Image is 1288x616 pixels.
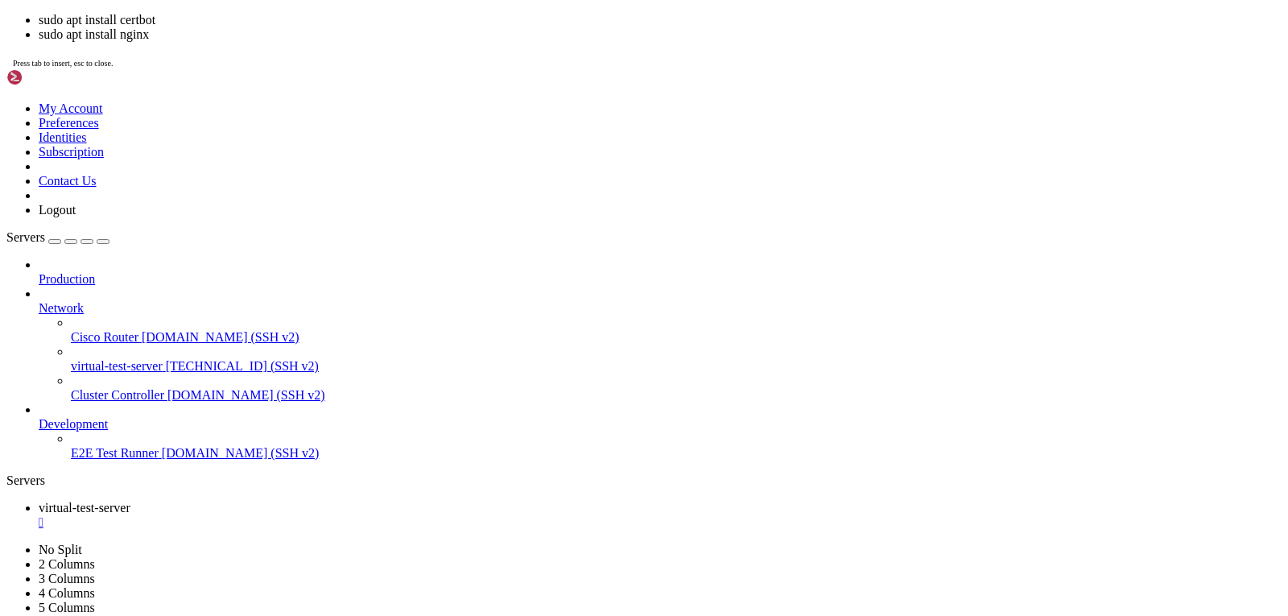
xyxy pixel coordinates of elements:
a: Cluster Controller [DOMAIN_NAME] (SSH v2) [71,388,1282,403]
span: [DOMAIN_NAME] (SSH v2) [162,446,320,460]
span: [DOMAIN_NAME] (SSH v2) [167,388,325,402]
a: 4 Columns [39,586,95,600]
span: php-xml [6,267,52,279]
a: Production [39,272,1282,287]
span: Cisco Router [71,330,138,344]
a:  [39,515,1282,530]
x-row: /noble 1.11.0-1 all [6,61,1079,75]
a: My Account [39,101,103,115]
x-row: /noble 1.14.1-1build1 amd64 [6,102,1079,116]
a: Subscription [39,145,104,159]
span: virtual-test-server [39,501,130,515]
li: Cisco Router [DOMAIN_NAME] (SSH v2) [71,316,1282,345]
x-row: YAC (Yet Another Cache) for PHP [6,486,1079,499]
a: Servers [6,230,109,244]
x-row: Xdebug Module for PHP [6,239,1079,253]
span: php-xmlrpc-all-dev [6,390,122,403]
x-row: /noble 2.3.1+0.9.2-5ubuntu1 amd64 [6,431,1079,444]
a: Cisco Router [DOMAIN_NAME] (SSH v2) [71,330,1282,345]
x-row: DOM, SimpleXML, WDDX, XML, and XSL module for PHP [default] [6,280,1079,294]
a: Development [39,417,1282,432]
a: E2E Test Runner [DOMAIN_NAME] (SSH v2) [71,446,1282,461]
span: Cluster Controller [71,388,164,402]
a: virtual-test-server [TECHNICAL_ID] (SSH v2) [71,359,1282,374]
span: virtual-test-server [71,359,163,373]
li: Development [39,403,1282,461]
span: php-xmlrpc [6,349,71,362]
x-row: /noble 1.1.0-2.1 all [6,308,1079,321]
x-row: XML-RPC servers and clients functions for PHP [6,403,1079,417]
x-row: Assertions to validate method input/output with nice error messages [6,75,1079,89]
a: 2 Columns [39,557,95,571]
span: php-wmerrors [6,143,84,156]
a: Identities [39,130,87,144]
span: E2E Test Runner [71,446,159,460]
li: E2E Test Runner [DOMAIN_NAME] (SSH v2) [71,432,1282,461]
span: php-yac [6,431,52,444]
x-row: Portable ASCII library - performance optimized (ascii) string functions for [6,34,1079,48]
a: Contact Us [39,174,97,188]
a: Preferences [39,116,99,130]
span: Servers [6,230,45,244]
x-row: external diff engine for mediawiki [6,116,1079,130]
span: [DOMAIN_NAME] (SSH v2) [142,330,299,344]
span: php-xdebug [6,184,71,197]
x-row: /noble 2.3.1+0.9.2-5ubuntu1 all [6,472,1079,486]
div: Servers [6,473,1282,488]
li: Network [39,287,1282,403]
li: Production [39,258,1282,287]
x-row: XML_SVG API [6,321,1079,335]
span: php-webmozart-assert [6,61,135,74]
span: php-voku-portable-ascii [6,20,155,33]
a: virtual-test-server [39,501,1282,530]
span: [TECHNICAL_ID] (SSH v2) [166,359,319,373]
x-row: /noble 3.2.0+3.1.6+2.9.8+2.8.1+2.5.5-3ubuntu1 amd64 [6,184,1079,198]
span: php-xml-svg [6,308,77,320]
x-row: PHP extension that enhances and customizes handling of PHP errors [6,157,1079,171]
span: Development [39,417,108,431]
span: php-xdebug-all-dev [6,225,122,238]
x-row: /noble 2.0.1-1 all [6,20,1079,34]
span: php-wikidiff2 [6,102,90,115]
li: Cluster Controller [DOMAIN_NAME] (SSH v2) [71,374,1282,403]
li: sudo apt install certbot [39,13,1282,27]
x-row: /noble 2.0.0-1build1 amd64 [6,143,1079,157]
span: Network [39,301,84,315]
li: virtual-test-server [TECHNICAL_ID] (SSH v2) [71,345,1282,374]
span: Production [39,272,95,286]
a: No Split [39,543,82,556]
x-row: /noble 3:1.0.0~rc3-6ubuntu2 amd64 [6,349,1079,362]
x-row: Xdebug Module for PHP [6,198,1079,212]
a: Network [39,301,1282,316]
a: Logout [39,203,76,217]
span: php-yac-all-dev [6,472,103,485]
a: 5 Columns [39,601,95,614]
img: Shellngn [6,69,99,85]
a: 3 Columns [39,572,95,585]
x-row: YAC (Yet Another Cache) for PHP [6,444,1079,458]
li: sudo apt install nginx [39,27,1282,42]
x-row: /noble 3:1.0.0~rc3-6ubuntu2 all [6,390,1079,403]
x-row: XML-RPC servers and clients functions for PHP [6,362,1079,376]
x-row: /noble 3.2.0+3.1.6+2.9.8+2.8.1+2.5.5-3ubuntu1 all [6,225,1079,239]
x-row: /noble 2:8.3+93ubuntu2 all [6,267,1079,280]
span: Press tab to insert, esc to close. [13,59,113,68]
